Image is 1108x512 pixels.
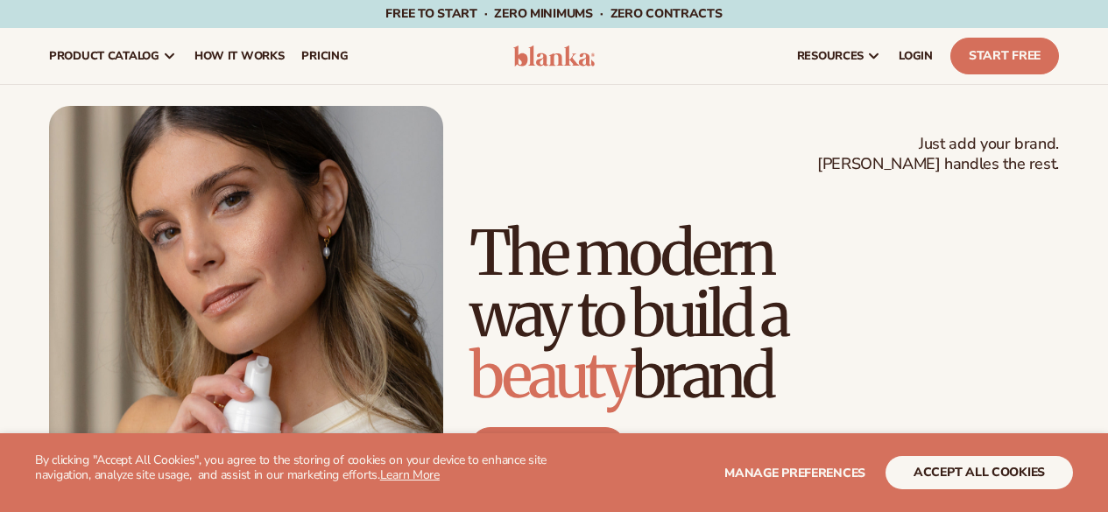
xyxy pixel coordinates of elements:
a: How It Works [186,28,293,84]
span: LOGIN [899,49,933,63]
span: resources [797,49,864,63]
a: pricing [293,28,356,84]
a: LOGIN [890,28,942,84]
button: accept all cookies [886,456,1073,489]
h1: The modern way to build a brand [469,222,1059,406]
a: resources [788,28,890,84]
button: Manage preferences [724,456,865,489]
a: product catalog [40,28,186,84]
span: beauty [469,337,632,414]
span: Manage preferences [724,465,865,481]
a: Start Free [950,38,1059,74]
span: Just add your brand. [PERSON_NAME] handles the rest. [817,134,1059,175]
span: pricing [301,49,348,63]
span: Free to start · ZERO minimums · ZERO contracts [385,5,722,22]
img: logo [513,46,596,67]
a: Learn More [380,466,440,483]
span: product catalog [49,49,159,63]
p: By clicking "Accept All Cookies", you agree to the storing of cookies on your device to enhance s... [35,453,554,483]
a: Start free [469,427,626,469]
span: How It Works [194,49,285,63]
